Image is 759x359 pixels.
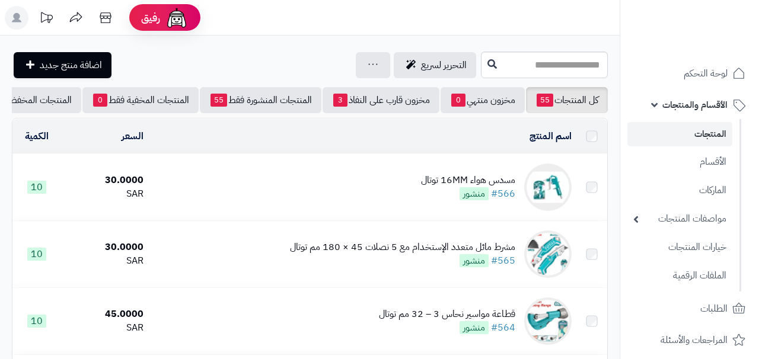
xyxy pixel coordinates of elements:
[323,87,439,113] a: مخزون قارب على النفاذ3
[66,187,143,201] div: SAR
[66,321,143,335] div: SAR
[627,206,732,232] a: مواصفات المنتجات
[530,129,572,143] a: اسم المنتج
[684,65,728,82] span: لوحة التحكم
[460,187,489,200] span: منشور
[122,129,143,143] a: السعر
[537,94,553,107] span: 55
[524,164,572,211] img: ﻣﺳﺩﺱ ﻫﻭﺍء 16MM توتال
[524,230,572,278] img: مشرط مائل متعدد الإستخدام مع 5 نصلات 45 × 180 مم توتال
[200,87,321,113] a: المنتجات المنشورة فقط55
[451,94,465,107] span: 0
[31,6,61,33] a: تحديثات المنصة
[27,315,46,328] span: 10
[460,254,489,267] span: منشور
[491,320,515,335] a: #564
[211,94,227,107] span: 55
[441,87,525,113] a: مخزون منتهي0
[700,300,728,317] span: الطلبات
[627,294,752,323] a: الطلبات
[379,307,515,321] div: ﻗﻁﺎﻋﺔ مواسير نحاس 3 – 32 مم توتال
[14,52,111,78] a: اضافة منتج جديد
[25,129,49,143] a: الكمية
[491,187,515,201] a: #566
[66,241,143,254] div: 30.0000
[524,297,572,345] img: ﻗﻁﺎﻋﺔ مواسير نحاس 3 – 32 مم توتال
[627,326,752,354] a: المراجعات والأسئلة
[82,87,199,113] a: المنتجات المخفية فقط0
[27,248,46,261] span: 10
[627,122,732,146] a: المنتجات
[491,254,515,268] a: #565
[661,332,728,348] span: المراجعات والأسئلة
[333,94,347,107] span: 3
[627,235,732,260] a: خيارات المنتجات
[27,181,46,194] span: 10
[627,178,732,203] a: الماركات
[526,87,608,113] a: كل المنتجات55
[66,307,143,321] div: 45.0000
[627,263,732,289] a: الملفات الرقمية
[66,254,143,268] div: SAR
[662,97,728,113] span: الأقسام والمنتجات
[66,174,143,187] div: 30.0000
[627,149,732,175] a: الأقسام
[165,6,189,30] img: ai-face.png
[421,58,467,72] span: التحرير لسريع
[290,241,515,254] div: مشرط مائل متعدد الإستخدام مع 5 نصلات 45 × 180 مم توتال
[460,321,489,334] span: منشور
[93,94,107,107] span: 0
[141,11,160,25] span: رفيق
[421,174,515,187] div: ﻣﺳﺩﺱ ﻫﻭﺍء 16MM توتال
[394,52,476,78] a: التحرير لسريع
[627,59,752,88] a: لوحة التحكم
[40,58,102,72] span: اضافة منتج جديد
